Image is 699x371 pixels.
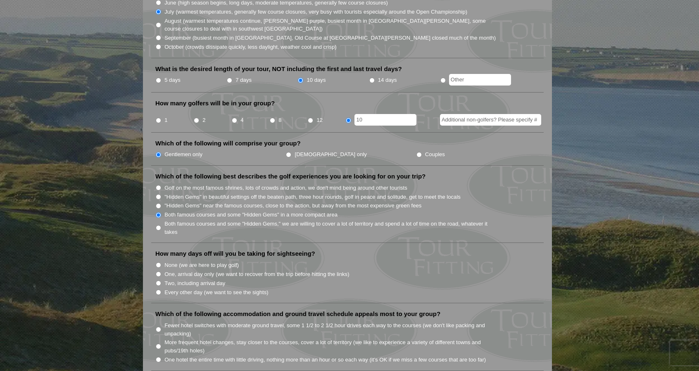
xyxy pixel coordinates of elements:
label: Fewer hotel switches with moderate ground travel, some 1 1/2 to 2 1/2 hour drives each way to the... [164,321,497,338]
label: 8 [278,116,281,124]
label: Both famous courses and some "Hidden Gems" in a more compact area [164,211,338,219]
label: October (crowds dissipate quickly, less daylight, weather cool and crisp) [164,43,337,51]
label: Gentlemen only [164,150,202,159]
label: Which of the following best describes the golf experiences you are looking for on your trip? [155,172,426,181]
label: 7 days [235,76,252,84]
label: August (warmest temperatures continue, [PERSON_NAME] purple, busiest month in [GEOGRAPHIC_DATA][P... [164,17,497,33]
label: One, arrival day only (we want to recover from the trip before hitting the links) [164,270,349,278]
label: "Hidden Gems" near the famous courses, close to the action, but away from the most expensive gree... [164,202,421,210]
label: [DEMOGRAPHIC_DATA] only [295,150,367,159]
input: Other [354,114,416,126]
label: More frequent hotel changes, stay closer to the courses, cover a lot of territory (we like to exp... [164,338,497,354]
label: July (warmest temperatures, generally few course closures, very busy with tourists especially aro... [164,8,467,16]
label: September (busiest month in [GEOGRAPHIC_DATA], Old Course at [GEOGRAPHIC_DATA][PERSON_NAME] close... [164,34,496,42]
label: None (we are here to play golf) [164,261,239,269]
label: 12 [316,116,323,124]
label: Golf on the most famous shrines, lots of crowds and action, we don't mind being around other tour... [164,184,407,192]
label: One hotel the entire time with little driving, nothing more than an hour or so each way (it’s OK ... [164,356,486,364]
input: Additional non-golfers? Please specify # [440,114,541,126]
label: How many days off will you be taking for sightseeing? [155,250,315,258]
label: 5 days [164,76,181,84]
label: How many golfers will be in your group? [155,99,275,107]
label: 4 [240,116,243,124]
label: 14 days [378,76,397,84]
label: Every other day (we want to see the sights) [164,288,268,297]
label: 1 [164,116,167,124]
label: Two, including arrival day [164,279,225,288]
label: 2 [202,116,205,124]
label: Which of the following will comprise your group? [155,139,301,147]
label: Both famous courses and some "Hidden Gems," we are willing to cover a lot of territory and spend ... [164,220,497,236]
label: "Hidden Gems" in beautiful settings off the beaten path, three hour rounds, golf in peace and sol... [164,193,461,201]
label: What is the desired length of your tour, NOT including the first and last travel days? [155,65,402,73]
label: Which of the following accommodation and ground travel schedule appeals most to your group? [155,310,440,318]
label: Couples [425,150,445,159]
label: 10 days [307,76,326,84]
input: Other [449,74,511,86]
